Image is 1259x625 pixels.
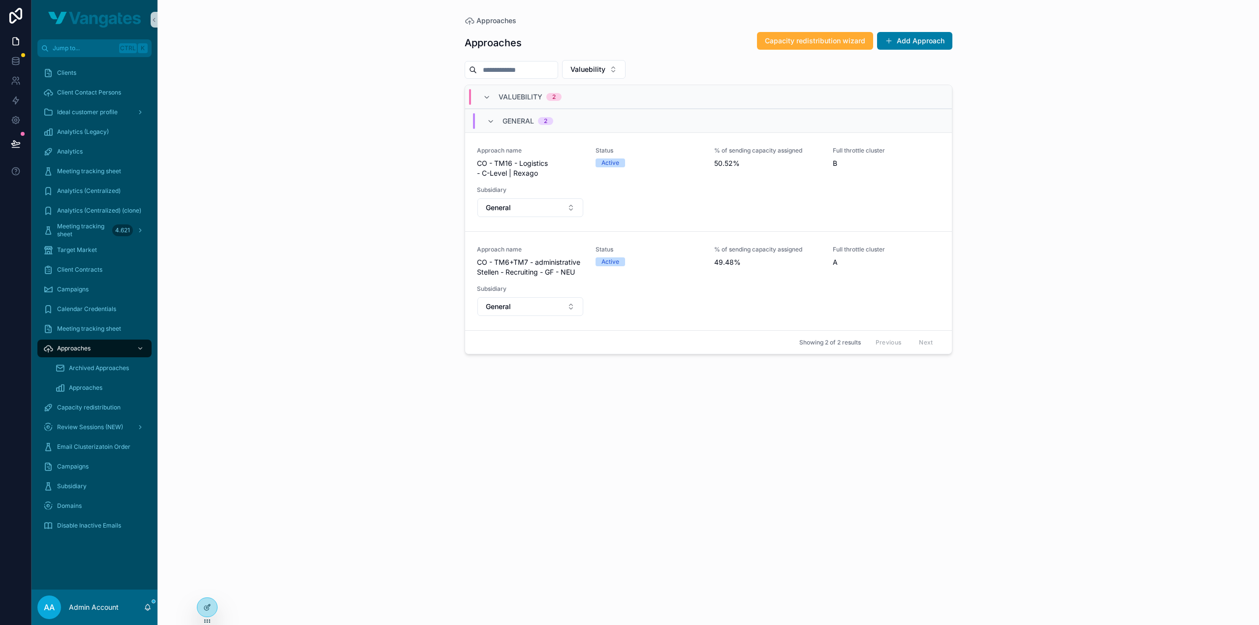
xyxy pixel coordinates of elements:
[486,302,511,312] span: General
[112,224,133,236] div: 4.621
[499,92,542,102] span: VALUEBILITY
[37,477,152,495] a: Subsidiary
[57,187,121,195] span: Analytics (Centralized)
[477,147,584,155] span: Approach name
[57,423,123,431] span: Review Sessions (NEW)
[31,57,157,547] div: scrollable content
[714,257,821,267] span: 49.48%
[37,123,152,141] a: Analytics (Legacy)
[37,221,152,239] a: Meeting tracking sheet4.621
[57,89,121,96] span: Client Contact Persons
[596,147,702,155] span: Status
[799,339,861,346] span: Showing 2 of 2 results
[57,522,121,530] span: Disable Inactive Emails
[477,198,583,217] button: Select Button
[465,132,952,231] a: Approach nameCO - TM16 - Logistics - C-Level | RexagoStatusActive% of sending capacity assigned50...
[69,602,119,612] p: Admin Account
[596,246,702,253] span: Status
[69,364,129,372] span: Archived Approaches
[119,43,137,53] span: Ctrl
[570,64,605,74] span: Valuebility
[477,158,584,178] span: CO - TM16 - Logistics - C-Level | Rexago
[57,344,91,352] span: Approaches
[57,69,76,77] span: Clients
[37,162,152,180] a: Meeting tracking sheet
[57,167,121,175] span: Meeting tracking sheet
[37,418,152,436] a: Review Sessions (NEW)
[48,12,141,28] img: App logo
[57,325,121,333] span: Meeting tracking sheet
[37,39,152,57] button: Jump to...CtrlK
[601,257,619,266] div: Active
[37,399,152,416] a: Capacity redistribution
[57,502,82,510] span: Domains
[465,16,516,26] a: Approaches
[477,257,584,277] span: CO - TM6+TM7 - administrative Stellen - Recruiting - GF - NEU
[57,128,109,136] span: Analytics (Legacy)
[714,246,821,253] span: % of sending capacity assigned
[57,207,141,215] span: Analytics (Centralized) (clone)
[37,281,152,298] a: Campaigns
[765,36,865,46] span: Capacity redistribution wizard
[49,359,152,377] a: Archived Approaches
[44,601,55,613] span: AA
[57,404,121,411] span: Capacity redistribution
[37,340,152,357] a: Approaches
[37,497,152,515] a: Domains
[139,44,147,52] span: K
[714,158,821,168] span: 50.52%
[477,186,584,194] span: Subsidiary
[833,257,940,267] span: A
[37,300,152,318] a: Calendar Credentials
[69,384,102,392] span: Approaches
[477,285,584,293] span: Subsidiary
[714,147,821,155] span: % of sending capacity assigned
[57,285,89,293] span: Campaigns
[37,517,152,534] a: Disable Inactive Emails
[57,246,97,254] span: Target Market
[833,158,940,168] span: B
[37,241,152,259] a: Target Market
[37,103,152,121] a: Ideal customer profile
[37,202,152,219] a: Analytics (Centralized) (clone)
[544,117,547,125] div: 2
[57,482,87,490] span: Subsidiary
[486,203,511,213] span: General
[57,266,102,274] span: Client Contracts
[833,147,940,155] span: Full throttle cluster
[465,231,952,330] a: Approach nameCO - TM6+TM7 - administrative Stellen - Recruiting - GF - NEUStatusActive% of sendin...
[37,182,152,200] a: Analytics (Centralized)
[757,32,873,50] button: Capacity redistribution wizard
[562,60,626,79] button: Select Button
[477,246,584,253] span: Approach name
[601,158,619,167] div: Active
[53,44,115,52] span: Jump to...
[37,261,152,279] a: Client Contracts
[37,438,152,456] a: Email Clusterizatoin Order
[49,379,152,397] a: Approaches
[877,32,952,50] button: Add Approach
[57,222,108,238] span: Meeting tracking sheet
[477,297,583,316] button: Select Button
[57,148,83,156] span: Analytics
[476,16,516,26] span: Approaches
[552,93,556,101] div: 2
[833,246,940,253] span: Full throttle cluster
[37,64,152,82] a: Clients
[465,36,522,50] h1: Approaches
[503,116,534,126] span: General
[57,443,130,451] span: Email Clusterizatoin Order
[37,458,152,475] a: Campaigns
[57,463,89,470] span: Campaigns
[57,108,118,116] span: Ideal customer profile
[57,305,116,313] span: Calendar Credentials
[37,84,152,101] a: Client Contact Persons
[37,143,152,160] a: Analytics
[37,320,152,338] a: Meeting tracking sheet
